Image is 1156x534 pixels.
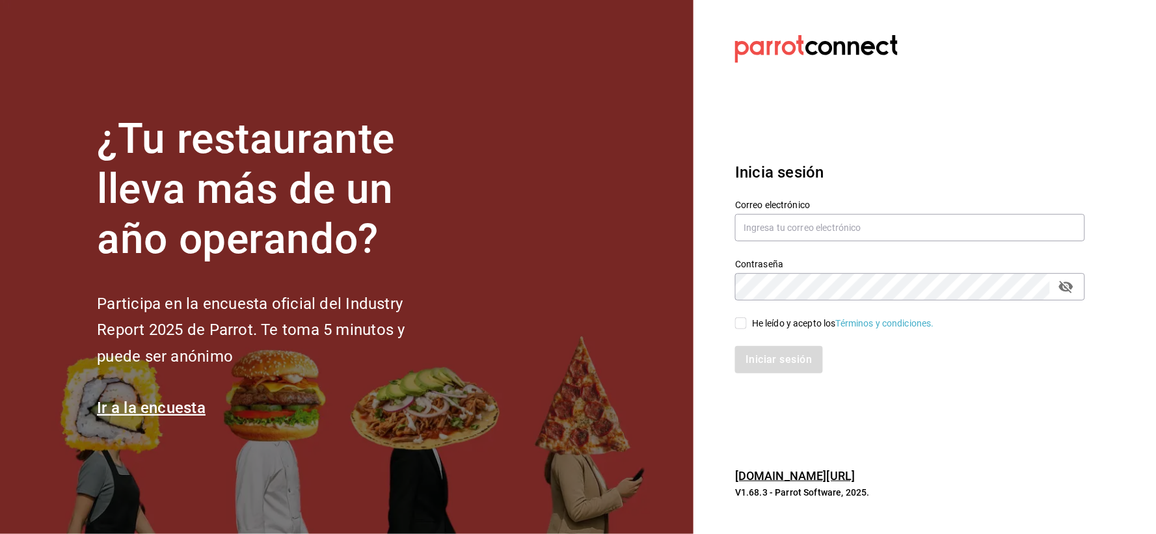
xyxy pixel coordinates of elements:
[735,161,1085,184] h3: Inicia sesión
[735,486,1085,499] p: V1.68.3 - Parrot Software, 2025.
[735,469,855,483] a: [DOMAIN_NAME][URL]
[735,201,1085,210] label: Correo electrónico
[735,214,1085,241] input: Ingresa tu correo electrónico
[1055,276,1077,298] button: passwordField
[97,114,448,264] h1: ¿Tu restaurante lleva más de un año operando?
[752,317,934,330] div: He leído y acepto los
[735,260,1085,269] label: Contraseña
[836,318,934,328] a: Términos y condiciones.
[97,399,206,417] a: Ir a la encuesta
[97,291,448,370] h2: Participa en la encuesta oficial del Industry Report 2025 de Parrot. Te toma 5 minutos y puede se...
